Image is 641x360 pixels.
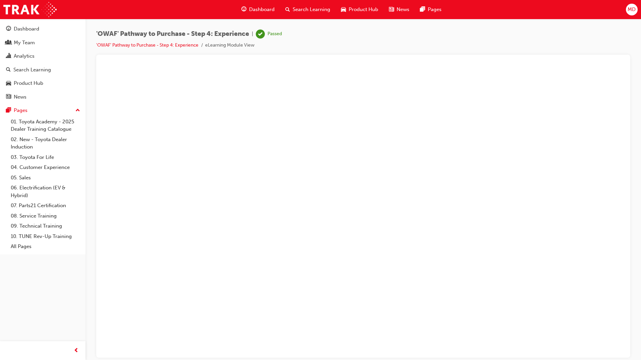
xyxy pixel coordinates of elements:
img: Trak [3,2,57,17]
a: pages-iconPages [415,3,447,16]
a: 03. Toyota For Life [8,152,83,163]
div: Passed [268,31,282,37]
span: news-icon [6,94,11,100]
span: news-icon [389,5,394,14]
button: Pages [3,104,83,117]
div: My Team [14,39,35,47]
div: Search Learning [13,66,51,74]
span: chart-icon [6,53,11,59]
li: eLearning Module View [205,42,254,49]
span: guage-icon [241,5,246,14]
span: Product Hub [349,6,378,13]
span: Dashboard [249,6,275,13]
span: car-icon [6,80,11,86]
a: 'OWAF' Pathway to Purchase - Step 4: Experience [96,42,198,48]
span: up-icon [75,106,80,115]
a: 07. Parts21 Certification [8,200,83,211]
a: 08. Service Training [8,211,83,221]
a: 04. Customer Experience [8,162,83,173]
a: search-iconSearch Learning [280,3,336,16]
button: MD [626,4,638,15]
a: 09. Technical Training [8,221,83,231]
span: car-icon [341,5,346,14]
a: My Team [3,37,83,49]
span: News [397,6,409,13]
span: people-icon [6,40,11,46]
div: Dashboard [14,25,39,33]
div: Pages [14,107,27,114]
a: 10. TUNE Rev-Up Training [8,231,83,242]
span: | [252,30,253,38]
span: guage-icon [6,26,11,32]
a: Analytics [3,50,83,62]
a: News [3,91,83,103]
div: Analytics [14,52,35,60]
div: News [14,93,26,101]
button: DashboardMy TeamAnalyticsSearch LearningProduct HubNews [3,21,83,104]
span: MD [628,6,636,13]
span: Pages [428,6,442,13]
span: Search Learning [293,6,330,13]
a: 01. Toyota Academy - 2025 Dealer Training Catalogue [8,117,83,134]
a: car-iconProduct Hub [336,3,384,16]
a: 06. Electrification (EV & Hybrid) [8,183,83,200]
span: search-icon [285,5,290,14]
span: prev-icon [74,347,79,355]
span: pages-icon [420,5,425,14]
span: 'OWAF' Pathway to Purchase - Step 4: Experience [96,30,249,38]
a: Search Learning [3,64,83,76]
span: search-icon [6,67,11,73]
span: learningRecordVerb_PASS-icon [256,29,265,39]
a: Dashboard [3,23,83,35]
a: 05. Sales [8,173,83,183]
span: pages-icon [6,108,11,114]
a: All Pages [8,241,83,252]
a: Product Hub [3,77,83,89]
a: guage-iconDashboard [236,3,280,16]
a: 02. New - Toyota Dealer Induction [8,134,83,152]
a: news-iconNews [384,3,415,16]
div: Product Hub [14,79,43,87]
